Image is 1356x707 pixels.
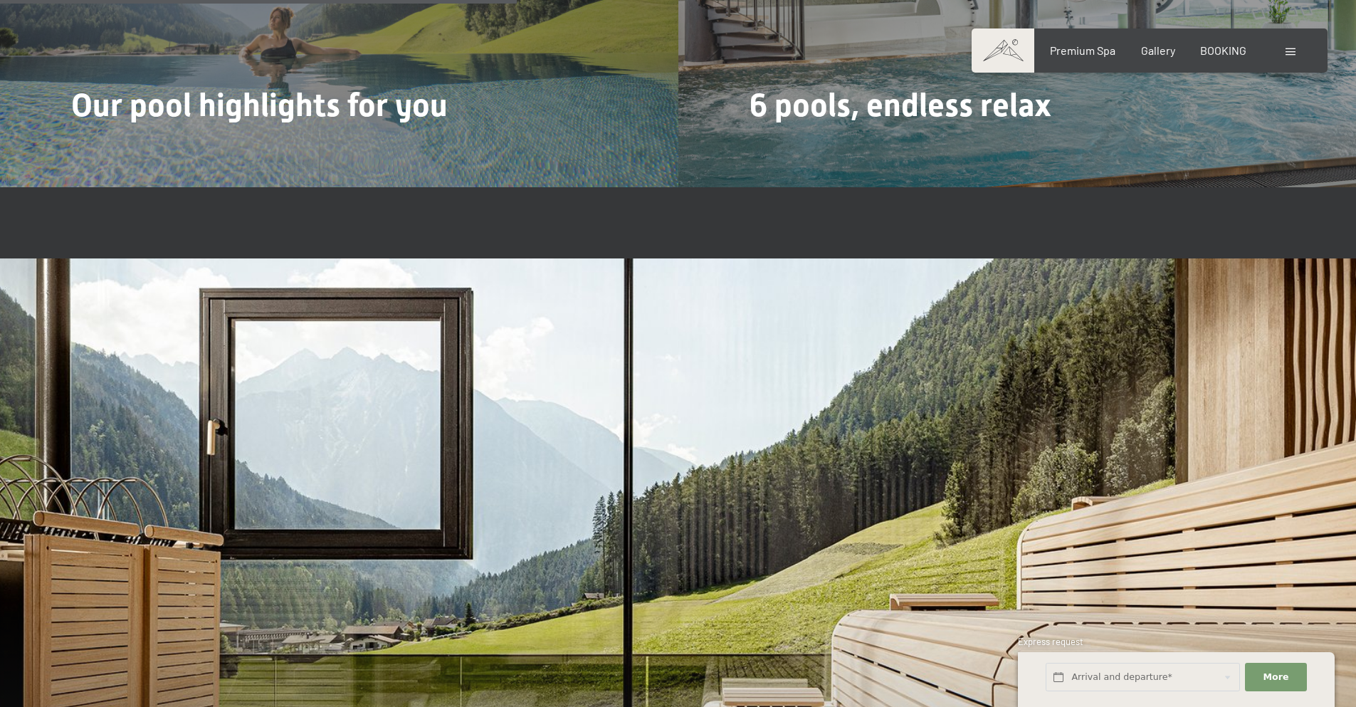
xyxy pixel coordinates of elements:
span: More [1263,671,1289,684]
a: BOOKING [1200,43,1246,57]
a: Gallery [1141,43,1175,57]
a: Premium Spa [1050,43,1115,57]
span: 6 pools, endless relax [750,86,1051,124]
button: More [1245,663,1306,692]
span: Express request [1018,636,1083,647]
span: Our pool highlights for you [71,86,448,124]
